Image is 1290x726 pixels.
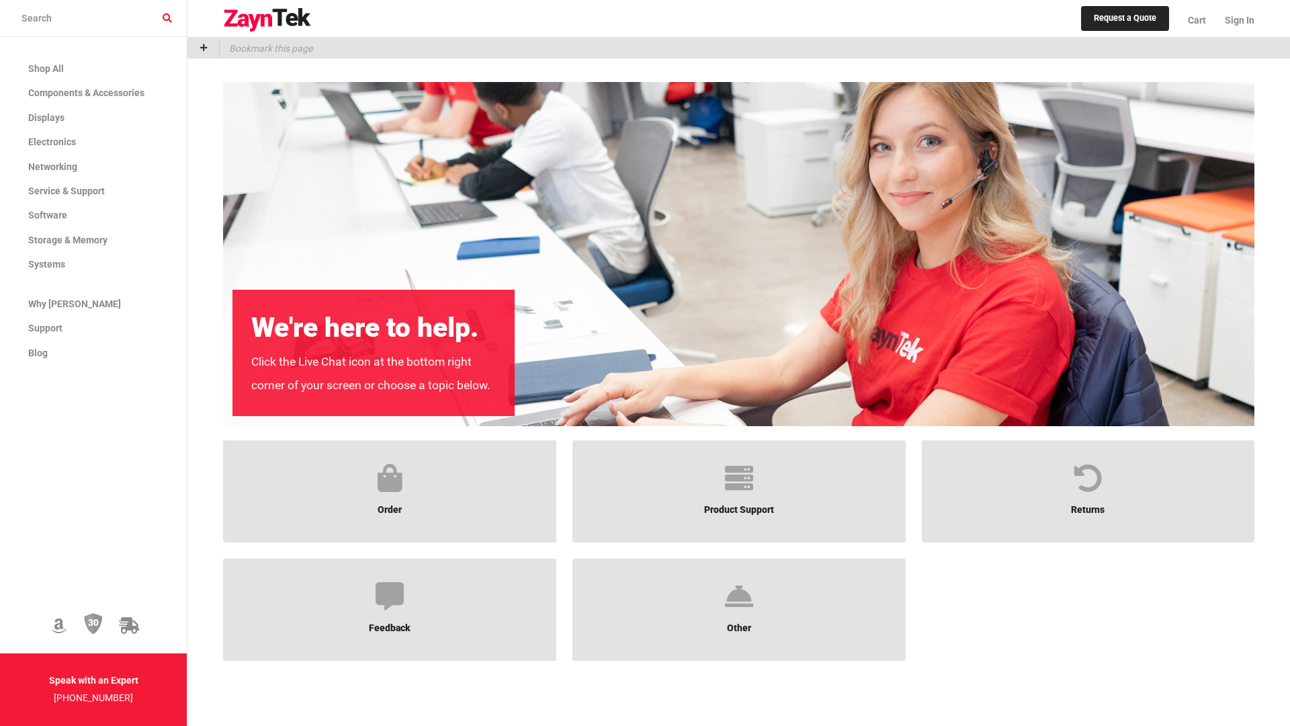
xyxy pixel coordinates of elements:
h4: Product Support [584,493,894,517]
p: Click the Live Chat icon at the bottom right corner of your screen or choose a topic below. [251,350,496,397]
a: Request a Quote [1081,6,1169,32]
span: Support [28,323,62,333]
img: logo [223,8,312,32]
p: Bookmark this page [220,38,312,58]
a: Cart [1178,3,1215,37]
span: Cart [1188,15,1206,26]
span: Networking [28,161,77,172]
span: Displays [28,112,64,123]
h2: We're here to help. [251,313,496,344]
span: Electronics [28,136,76,147]
h4: Other [584,612,894,635]
span: Systems [28,259,65,270]
img: images%2Fcms-images%2F777.jpg.png [223,82,1254,426]
a: Sign In [1215,3,1254,37]
span: Storage & Memory [28,235,107,245]
span: Why [PERSON_NAME] [28,298,121,309]
span: Service & Support [28,186,105,196]
h4: Feedback [234,612,545,635]
span: Components & Accessories [28,87,144,98]
span: Software [28,210,67,220]
strong: Speak with an Expert [49,675,138,686]
span: Shop All [28,63,64,74]
img: 30 Day Return Policy [84,612,103,635]
span: Blog [28,348,48,358]
h4: Order [234,493,545,517]
h4: Returns [933,493,1243,517]
a: [PHONE_NUMBER] [54,692,133,703]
